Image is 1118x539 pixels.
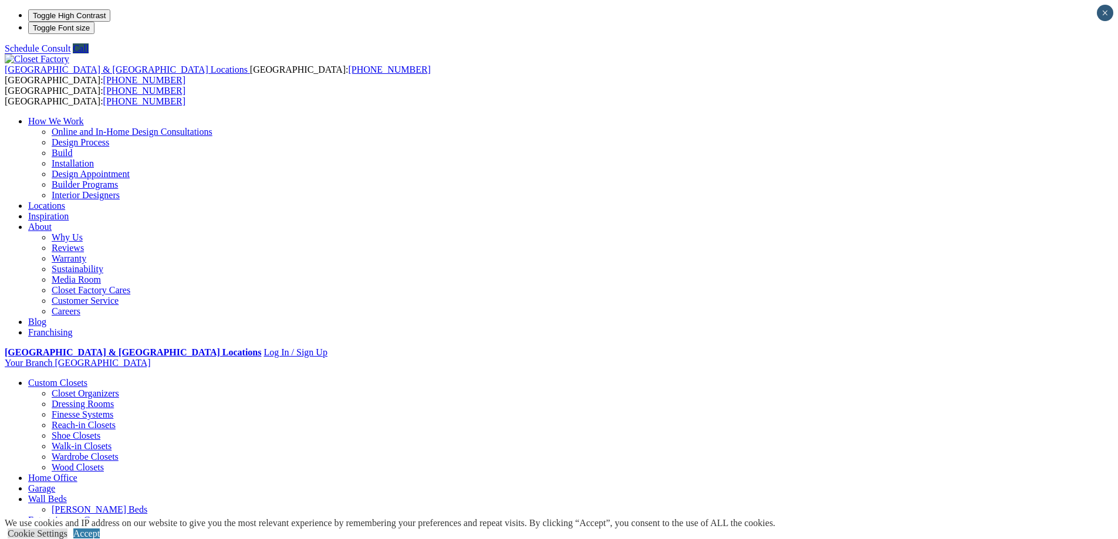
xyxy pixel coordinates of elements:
[103,96,185,106] a: [PHONE_NUMBER]
[52,441,112,451] a: Walk-in Closets
[52,253,86,263] a: Warranty
[28,211,69,221] a: Inspiration
[28,317,46,327] a: Blog
[8,528,67,538] a: Cookie Settings
[264,347,327,357] a: Log In / Sign Up
[52,462,104,472] a: Wood Closets
[28,515,113,525] a: Entertainment Centers
[52,306,80,316] a: Careers
[52,504,147,514] a: [PERSON_NAME] Beds
[103,86,185,96] a: [PHONE_NUMBER]
[5,86,185,106] span: [GEOGRAPHIC_DATA]: [GEOGRAPHIC_DATA]:
[5,43,70,53] a: Schedule Consult
[28,222,52,232] a: About
[5,65,431,85] span: [GEOGRAPHIC_DATA]: [GEOGRAPHIC_DATA]:
[28,473,77,483] a: Home Office
[5,518,775,528] div: We use cookies and IP address on our website to give you the most relevant experience by remember...
[5,54,69,65] img: Closet Factory
[73,43,89,53] a: Call
[33,23,90,32] span: Toggle Font size
[52,190,120,200] a: Interior Designers
[52,430,100,440] a: Shoe Closets
[5,358,151,368] a: Your Branch [GEOGRAPHIC_DATA]
[52,179,118,189] a: Builder Programs
[28,378,87,388] a: Custom Closets
[52,399,114,409] a: Dressing Rooms
[52,452,119,462] a: Wardrobe Closets
[33,11,106,20] span: Toggle High Contrast
[52,158,94,168] a: Installation
[52,232,83,242] a: Why Us
[52,388,119,398] a: Closet Organizers
[28,201,65,211] a: Locations
[52,296,119,306] a: Customer Service
[73,528,100,538] a: Accept
[1097,5,1113,21] button: Close
[52,274,101,284] a: Media Room
[52,148,73,158] a: Build
[52,127,212,137] a: Online and In-Home Design Consultations
[28,9,110,22] button: Toggle High Contrast
[5,65,248,74] span: [GEOGRAPHIC_DATA] & [GEOGRAPHIC_DATA] Locations
[28,116,84,126] a: How We Work
[28,327,73,337] a: Franchising
[52,264,103,274] a: Sustainability
[52,137,109,147] a: Design Process
[28,494,67,504] a: Wall Beds
[52,243,84,253] a: Reviews
[5,358,52,368] span: Your Branch
[52,285,130,295] a: Closet Factory Cares
[5,65,250,74] a: [GEOGRAPHIC_DATA] & [GEOGRAPHIC_DATA] Locations
[52,420,116,430] a: Reach-in Closets
[52,409,113,419] a: Finesse Systems
[28,22,94,34] button: Toggle Font size
[55,358,150,368] span: [GEOGRAPHIC_DATA]
[5,347,261,357] a: [GEOGRAPHIC_DATA] & [GEOGRAPHIC_DATA] Locations
[28,483,55,493] a: Garage
[103,75,185,85] a: [PHONE_NUMBER]
[348,65,430,74] a: [PHONE_NUMBER]
[52,169,130,179] a: Design Appointment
